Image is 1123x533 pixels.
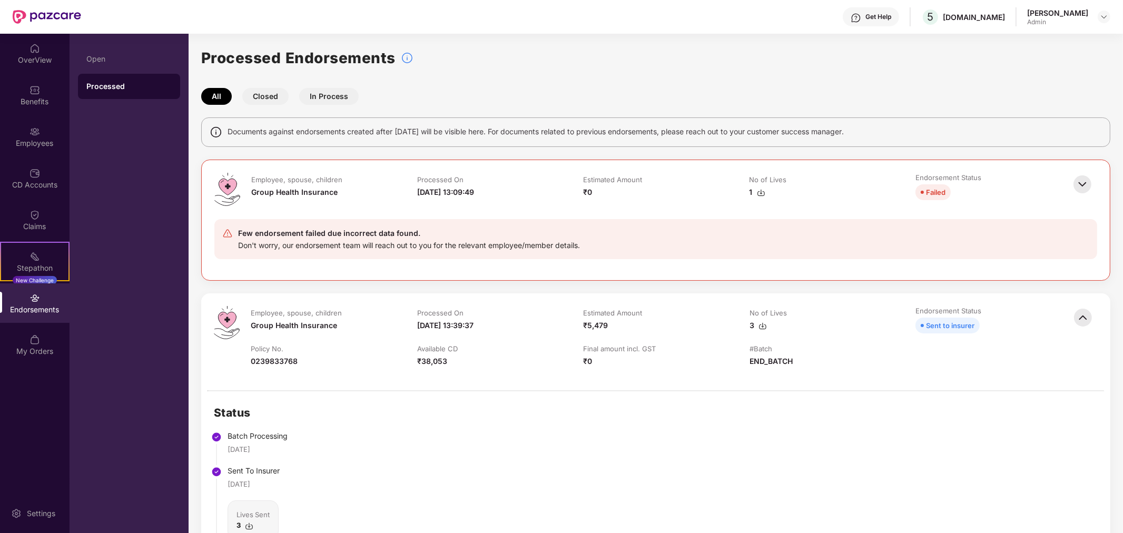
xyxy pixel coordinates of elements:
[29,126,40,137] img: svg+xml;base64,PHN2ZyBpZD0iRW1wbG95ZWVzIiB4bWxucz0iaHR0cDovL3d3dy53My5vcmcvMjAwMC9zdmciIHdpZHRoPS...
[251,186,338,198] div: Group Health Insurance
[750,320,767,331] div: 3
[29,168,40,179] img: svg+xml;base64,PHN2ZyBpZD0iQ0RfQWNjb3VudHMiIGRhdGEtbmFtZT0iQ0QgQWNjb3VudHMiIHhtbG5zPSJodHRwOi8vd3...
[238,227,580,240] div: Few endorsement failed due incorrect data found.
[251,344,283,353] div: Policy No.
[245,522,253,530] img: svg+xml;base64,PHN2ZyBpZD0iRG93bmxvYWQtMzJ4MzIiIHhtbG5zPSJodHRwOi8vd3d3LnczLm9yZy8yMDAwL3N2ZyIgd2...
[237,509,270,520] div: Lives Sent
[583,186,592,198] div: ₹0
[417,356,447,367] div: ₹38,053
[583,320,608,331] div: ₹5,479
[228,126,844,137] span: Documents against endorsements created after [DATE] will be visible here. For documents related t...
[417,344,458,353] div: Available CD
[417,308,464,318] div: Processed On
[758,322,767,330] img: svg+xml;base64,PHN2ZyBpZD0iRG93bmxvYWQtMzJ4MzIiIHhtbG5zPSJodHRwOi8vd3d3LnczLm9yZy8yMDAwL3N2ZyIgd2...
[915,173,981,182] div: Endorsement Status
[1071,306,1095,329] img: svg+xml;base64,PHN2ZyBpZD0iQmFjay0zMngzMiIgeG1sbnM9Imh0dHA6Ly93d3cudzMub3JnLzIwMDAvc3ZnIiB3aWR0aD...
[915,306,981,315] div: Endorsement Status
[750,175,787,184] div: No of Lives
[228,444,250,455] div: [DATE]
[750,356,793,367] div: END_BATCH
[29,210,40,220] img: svg+xml;base64,PHN2ZyBpZD0iQ2xhaW0iIHhtbG5zPSJodHRwOi8vd3d3LnczLm9yZy8yMDAwL3N2ZyIgd2lkdGg9IjIwIi...
[24,508,58,519] div: Settings
[417,175,464,184] div: Processed On
[251,175,342,184] div: Employee, spouse, children
[86,55,172,63] div: Open
[29,251,40,262] img: svg+xml;base64,PHN2ZyB4bWxucz0iaHR0cDovL3d3dy53My5vcmcvMjAwMC9zdmciIHdpZHRoPSIyMSIgaGVpZ2h0PSIyMC...
[237,521,241,529] b: 3
[210,126,222,139] img: svg+xml;base64,PHN2ZyBpZD0iSW5mbyIgeG1sbnM9Imh0dHA6Ly93d3cudzMub3JnLzIwMDAvc3ZnIiB3aWR0aD0iMTQiIG...
[201,46,396,70] h1: Processed Endorsements
[750,308,787,318] div: No of Lives
[926,186,945,198] div: Failed
[750,344,772,353] div: #Batch
[86,81,172,92] div: Processed
[251,308,342,318] div: Employee, spouse, children
[242,88,289,105] button: Closed
[214,404,314,421] h2: Status
[865,13,891,21] div: Get Help
[1027,18,1088,26] div: Admin
[13,10,81,24] img: New Pazcare Logo
[228,479,250,489] div: [DATE]
[851,13,861,23] img: svg+xml;base64,PHN2ZyBpZD0iSGVscC0zMngzMiIgeG1sbnM9Imh0dHA6Ly93d3cudzMub3JnLzIwMDAvc3ZnIiB3aWR0aD...
[29,43,40,54] img: svg+xml;base64,PHN2ZyBpZD0iSG9tZSIgeG1sbnM9Imh0dHA6Ly93d3cudzMub3JnLzIwMDAvc3ZnIiB3aWR0aD0iMjAiIG...
[29,293,40,303] img: svg+xml;base64,PHN2ZyBpZD0iRW5kb3JzZW1lbnRzIiB4bWxucz0iaHR0cDovL3d3dy53My5vcmcvMjAwMC9zdmciIHdpZH...
[211,432,222,442] img: svg+xml;base64,PHN2ZyBpZD0iU3RlcC1Eb25lLTMyeDMyIiB4bWxucz0iaHR0cDovL3d3dy53My5vcmcvMjAwMC9zdmciIH...
[299,88,359,105] button: In Process
[238,240,580,251] div: Don't worry, our endorsement team will reach out to you for the relevant employee/member details.
[417,320,474,331] div: [DATE] 13:39:37
[1100,13,1108,21] img: svg+xml;base64,PHN2ZyBpZD0iRHJvcGRvd24tMzJ4MzIiIHhtbG5zPSJodHRwOi8vd3d3LnczLm9yZy8yMDAwL3N2ZyIgd2...
[750,186,765,198] div: 1
[417,186,474,198] div: [DATE] 13:09:49
[926,320,974,331] div: Sent to insurer
[228,430,314,442] div: Batch Processing
[214,306,240,339] img: svg+xml;base64,PHN2ZyB4bWxucz0iaHR0cDovL3d3dy53My5vcmcvMjAwMC9zdmciIHdpZHRoPSI0OS4zMiIgaGVpZ2h0PS...
[211,467,222,477] img: svg+xml;base64,PHN2ZyBpZD0iU3RlcC1Eb25lLTMyeDMyIiB4bWxucz0iaHR0cDovL3d3dy53My5vcmcvMjAwMC9zdmciIH...
[251,356,298,367] div: 0239833768
[928,11,934,23] span: 5
[201,88,232,105] button: All
[228,465,314,477] div: Sent To Insurer
[1,263,68,273] div: Stepathon
[583,344,656,353] div: Final amount incl. GST
[13,276,57,284] div: New Challenge
[583,175,642,184] div: Estimated Amount
[222,228,233,239] img: svg+xml;base64,PHN2ZyB4bWxucz0iaHR0cDovL3d3dy53My5vcmcvMjAwMC9zdmciIHdpZHRoPSIyNCIgaGVpZ2h0PSIyNC...
[943,12,1005,22] div: [DOMAIN_NAME]
[251,320,337,331] div: Group Health Insurance
[401,52,413,64] img: svg+xml;base64,PHN2ZyBpZD0iSW5mb18tXzMyeDMyIiBkYXRhLW5hbWU9IkluZm8gLSAzMngzMiIgeG1sbnM9Imh0dHA6Ly...
[214,173,240,206] img: svg+xml;base64,PHN2ZyB4bWxucz0iaHR0cDovL3d3dy53My5vcmcvMjAwMC9zdmciIHdpZHRoPSI0OS4zMiIgaGVpZ2h0PS...
[11,508,22,519] img: svg+xml;base64,PHN2ZyBpZD0iU2V0dGluZy0yMHgyMCIgeG1sbnM9Imh0dHA6Ly93d3cudzMub3JnLzIwMDAvc3ZnIiB3aW...
[583,308,642,318] div: Estimated Amount
[29,334,40,345] img: svg+xml;base64,PHN2ZyBpZD0iTXlfT3JkZXJzIiBkYXRhLW5hbWU9Ik15IE9yZGVycyIgeG1sbnM9Imh0dHA6Ly93d3cudz...
[583,356,592,367] div: ₹0
[1071,173,1094,196] img: svg+xml;base64,PHN2ZyBpZD0iQmFjay0zMngzMiIgeG1sbnM9Imh0dHA6Ly93d3cudzMub3JnLzIwMDAvc3ZnIiB3aWR0aD...
[29,85,40,95] img: svg+xml;base64,PHN2ZyBpZD0iQmVuZWZpdHMiIHhtbG5zPSJodHRwOi8vd3d3LnczLm9yZy8yMDAwL3N2ZyIgd2lkdGg9Ij...
[757,189,765,197] img: svg+xml;base64,PHN2ZyBpZD0iRG93bmxvYWQtMzJ4MzIiIHhtbG5zPSJodHRwOi8vd3d3LnczLm9yZy8yMDAwL3N2ZyIgd2...
[1027,8,1088,18] div: [PERSON_NAME]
